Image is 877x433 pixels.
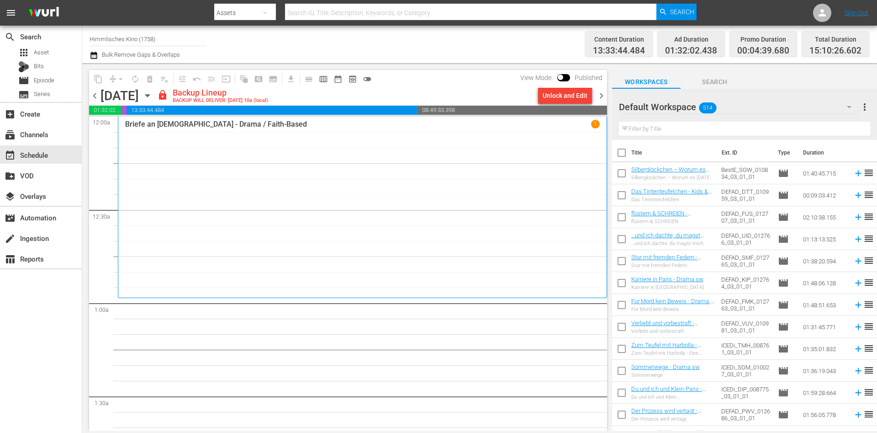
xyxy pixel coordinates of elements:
[127,106,417,115] span: 13:33:44.484
[18,61,29,72] div: Bits
[681,76,749,88] span: Search
[631,385,706,399] a: Du und ich und Klein-Paris - Drama
[594,121,597,127] p: 1
[656,4,697,20] button: Search
[190,72,204,86] span: Revert to Primary Episode
[298,70,316,88] span: Day Calendar View
[143,72,157,86] span: Select an event to delete
[631,328,714,334] div: Verliebt und vorbestraft
[699,98,716,118] span: 514
[863,299,874,310] span: reorder
[331,72,345,86] span: Month Calendar View
[853,366,863,376] svg: Add to Schedule
[863,365,874,376] span: reorder
[319,75,328,84] span: calendar_view_week_outlined
[799,382,850,404] td: 01:59:28.664
[631,197,714,203] div: Das Tintenteufelchen
[619,94,860,120] div: Default Workspace
[631,254,701,267] a: Star mit fremden Federn - Drama, Comedy sw
[863,189,874,200] span: reorder
[863,343,874,354] span: reorder
[128,72,143,86] span: Loop Content
[718,250,774,272] td: DEFAD_SMF_012765_03_01_01
[778,409,789,420] span: Episode
[5,32,16,43] span: Search
[5,191,16,202] span: Overlays
[778,278,789,289] span: Episode
[778,168,789,179] span: Episode
[22,2,66,24] img: ans4CAIJ8jUAAAAAAAAAAAAAAAAAAAAAAAAgQb4GAAAAAAAAAAAAAAAAAAAAAAAAJMjXAAAAAAAAAAAAAAAAAAAAAAAAgAT5G...
[100,51,180,58] span: Bulk Remove Gaps & Overlaps
[863,277,874,288] span: reorder
[798,140,852,166] th: Duration
[89,106,122,115] span: 01:32:02.438
[631,219,714,225] div: flüstern & SCHREIEN
[204,72,219,86] span: Fill episodes with ad slates
[631,166,712,187] a: Silberglöckchen – Worum es [DATE] wirklich geht - Comedy / Familie
[853,388,863,398] svg: Add to Schedule
[631,210,691,224] a: flüstern & SCHREIEN - Documentary
[778,256,789,267] span: Episode
[799,206,850,228] td: 02:10:38.155
[34,90,50,99] span: Series
[5,150,16,161] span: Schedule
[718,294,774,316] td: DEFAD_FMK_012763_03_01_01
[778,343,789,354] span: Episode
[5,213,16,224] span: Automation
[665,46,717,56] span: 01:32:02.438
[853,410,863,420] svg: Add to Schedule
[863,321,874,332] span: reorder
[5,7,16,18] span: menu
[570,74,607,81] span: Published
[5,171,16,182] span: VOD
[718,162,774,184] td: BestE_SGW_010834_03_01_01
[125,120,307,128] p: Briefe an [DEMOGRAPHIC_DATA] - Drama / Faith-Based
[799,250,850,272] td: 01:38:20.594
[157,72,172,86] span: Clear Lineup
[34,48,49,57] span: Asset
[853,344,863,354] svg: Add to Schedule
[853,212,863,222] svg: Add to Schedule
[853,168,863,178] svg: Add to Schedule
[631,416,714,422] div: Der Prozess wird vertagt
[853,278,863,288] svg: Add to Schedule
[718,316,774,338] td: DEFAD_VUV_010981_03_01_01
[157,90,168,101] span: lock
[799,272,850,294] td: 01:48:06.128
[631,140,717,166] th: Title
[631,276,703,283] a: Karriere in Paris - Drama sw
[100,88,139,103] div: [DATE]
[5,109,16,120] span: Create
[172,70,190,88] span: Customize Events
[853,234,863,244] svg: Add to Schedule
[543,87,587,104] div: Unlock and Edit
[593,46,645,56] span: 13:33:44.484
[631,407,701,421] a: Der Prozess wird vertagt - Drama - sw
[799,338,850,360] td: 01:35:01.832
[772,140,798,166] th: Type
[778,212,789,223] span: Episode
[809,33,861,46] div: Total Duration
[799,316,850,338] td: 01:31:45.771
[778,299,789,310] span: Episode
[34,62,44,71] span: Bits
[863,211,874,222] span: reorder
[18,47,29,58] span: Asset
[718,272,774,294] td: DEFAD_KIP_012764_03_01_01
[778,321,789,332] span: Episode
[670,4,694,20] span: Search
[718,184,774,206] td: DEFAD_DTT_010959_03_01_01
[799,360,850,382] td: 01:36:19.043
[799,228,850,250] td: 01:13:13.525
[809,46,861,56] span: 15:10:26.602
[778,190,789,201] span: Episode
[233,70,251,88] span: Refresh All Search Blocks
[122,106,127,115] span: 00:04:39.680
[853,322,863,332] svg: Add to Schedule
[853,190,863,200] svg: Add to Schedule
[863,233,874,244] span: reorder
[631,262,714,268] div: Star mit fremden Federn
[173,88,268,98] div: Backup Lineup
[799,184,850,206] td: 00:09:03.412
[251,72,266,86] span: Create Search Block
